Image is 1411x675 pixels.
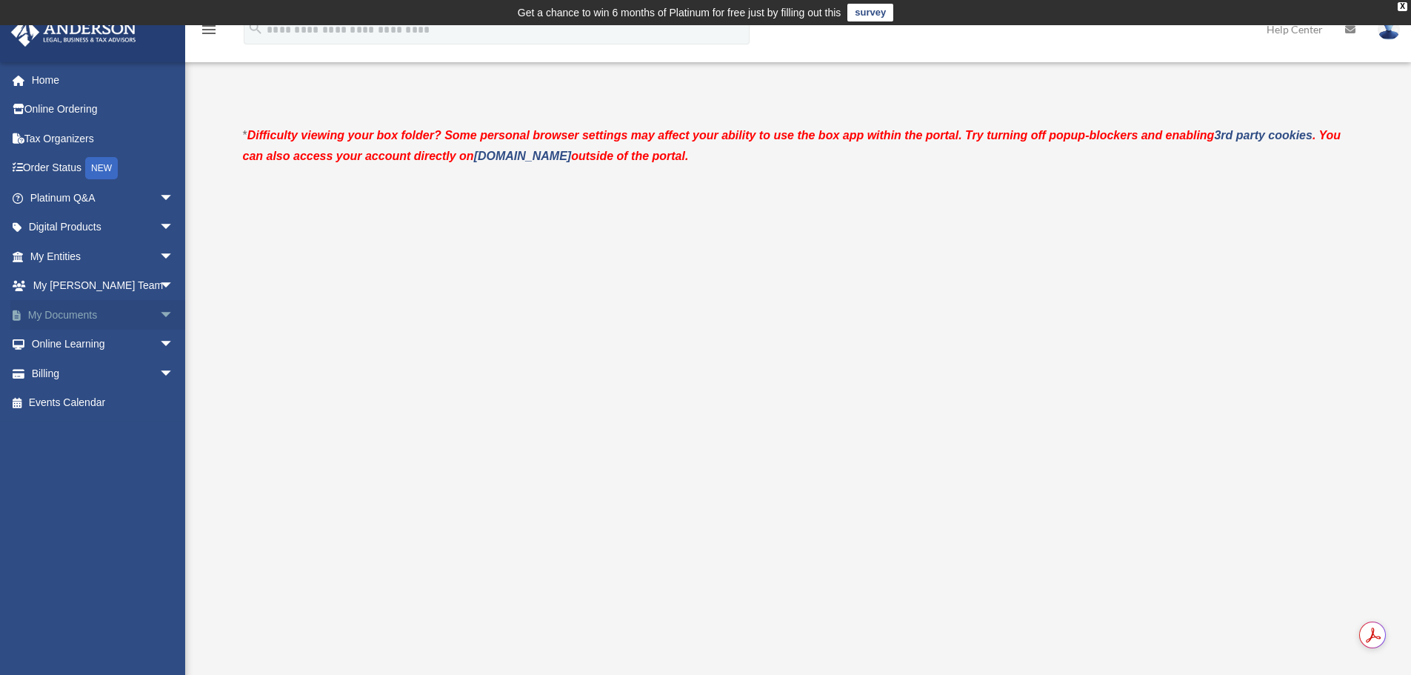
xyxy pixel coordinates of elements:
[10,271,196,301] a: My [PERSON_NAME] Teamarrow_drop_down
[1398,2,1407,11] div: close
[10,242,196,271] a: My Entitiesarrow_drop_down
[847,4,893,21] a: survey
[10,183,196,213] a: Platinum Q&Aarrow_drop_down
[159,271,189,302] span: arrow_drop_down
[7,18,141,47] img: Anderson Advisors Platinum Portal
[200,26,218,39] a: menu
[159,213,189,243] span: arrow_drop_down
[10,65,196,95] a: Home
[85,157,118,179] div: NEW
[1214,129,1312,142] a: 3rd party cookies
[10,124,196,153] a: Tax Organizers
[518,4,841,21] div: Get a chance to win 6 months of Platinum for free just by filling out this
[159,183,189,213] span: arrow_drop_down
[159,359,189,389] span: arrow_drop_down
[1378,19,1400,40] img: User Pic
[10,330,196,359] a: Online Learningarrow_drop_down
[10,388,196,418] a: Events Calendar
[10,95,196,124] a: Online Ordering
[159,300,189,330] span: arrow_drop_down
[159,330,189,360] span: arrow_drop_down
[200,21,218,39] i: menu
[10,359,196,388] a: Billingarrow_drop_down
[10,300,196,330] a: My Documentsarrow_drop_down
[10,213,196,242] a: Digital Productsarrow_drop_down
[474,150,572,162] a: [DOMAIN_NAME]
[10,153,196,184] a: Order StatusNEW
[243,129,1341,162] strong: Difficulty viewing your box folder? Some personal browser settings may affect your ability to use...
[247,20,264,36] i: search
[159,242,189,272] span: arrow_drop_down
